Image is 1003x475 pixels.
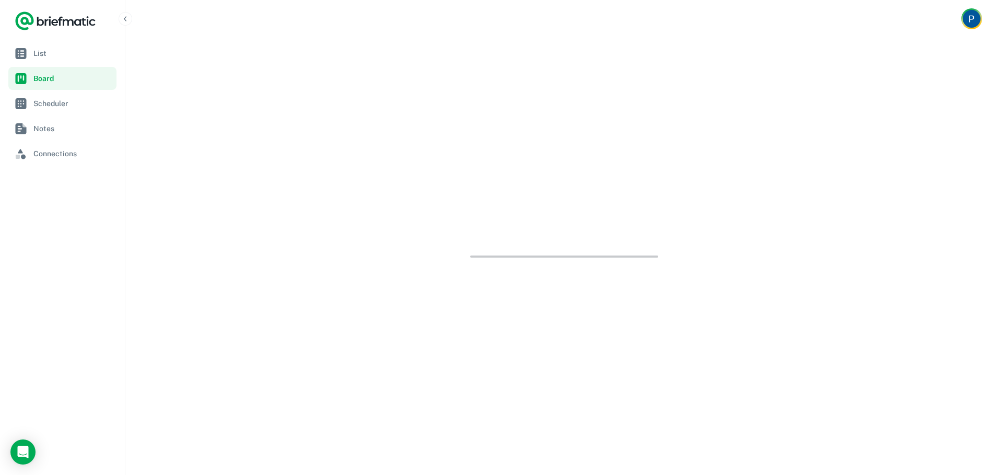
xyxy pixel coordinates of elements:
button: Account button [961,8,982,29]
span: Board [33,73,112,84]
div: Load Chat [10,439,36,465]
a: Connections [8,142,116,165]
a: Scheduler [8,92,116,115]
a: Logo [15,10,96,31]
span: List [33,48,112,59]
a: Board [8,67,116,90]
a: List [8,42,116,65]
span: Notes [33,123,112,134]
span: Scheduler [33,98,112,109]
img: PRAJEESH N P [963,10,981,28]
a: Notes [8,117,116,140]
span: Connections [33,148,112,159]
